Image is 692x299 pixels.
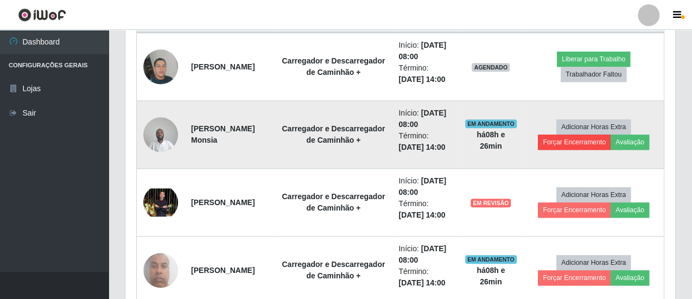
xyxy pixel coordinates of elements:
time: [DATE] 14:00 [398,211,445,219]
img: CoreUI Logo [18,8,66,22]
li: Início: [398,107,452,130]
button: Adicionar Horas Extra [556,187,631,202]
strong: Carregador e Descarregador de Caminhão + [282,192,385,212]
strong: [PERSON_NAME] [191,198,255,207]
span: EM REVISÃO [471,199,511,207]
img: 1750982102846.jpeg [143,188,178,217]
button: Forçar Encerramento [538,135,611,150]
li: Término: [398,62,452,85]
time: [DATE] 14:00 [398,143,445,151]
li: Início: [398,243,452,266]
strong: há 08 h e 26 min [477,130,505,150]
time: [DATE] 14:00 [398,278,445,287]
button: Forçar Encerramento [538,202,611,218]
strong: [PERSON_NAME] [191,266,255,275]
strong: [PERSON_NAME] [191,62,255,71]
li: Término: [398,266,452,289]
strong: há 08 h e 26 min [477,266,505,286]
button: Adicionar Horas Extra [556,119,631,135]
button: Adicionar Horas Extra [556,255,631,270]
time: [DATE] 08:00 [398,176,446,196]
span: EM ANDAMENTO [465,119,517,128]
span: AGENDADO [472,63,510,72]
strong: Carregador e Descarregador de Caminhão + [282,124,385,144]
li: Término: [398,130,452,153]
strong: [PERSON_NAME] Monsia [191,124,255,144]
button: Avaliação [611,135,649,150]
time: [DATE] 08:00 [398,41,446,61]
strong: Carregador e Descarregador de Caminhão + [282,56,385,77]
img: 1746211066913.jpeg [143,111,178,157]
img: 1748300200336.jpeg [143,36,178,98]
time: [DATE] 08:00 [398,109,446,129]
button: Forçar Encerramento [538,270,611,285]
time: [DATE] 14:00 [398,75,445,84]
button: Avaliação [611,202,649,218]
button: Avaliação [611,270,649,285]
li: Término: [398,198,452,221]
strong: Carregador e Descarregador de Caminhão + [282,260,385,280]
button: Liberar para Trabalho [557,52,630,67]
img: 1755042755661.jpeg [143,247,178,293]
li: Início: [398,175,452,198]
button: Trabalhador Faltou [561,67,626,82]
li: Início: [398,40,452,62]
time: [DATE] 08:00 [398,244,446,264]
span: EM ANDAMENTO [465,255,517,264]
